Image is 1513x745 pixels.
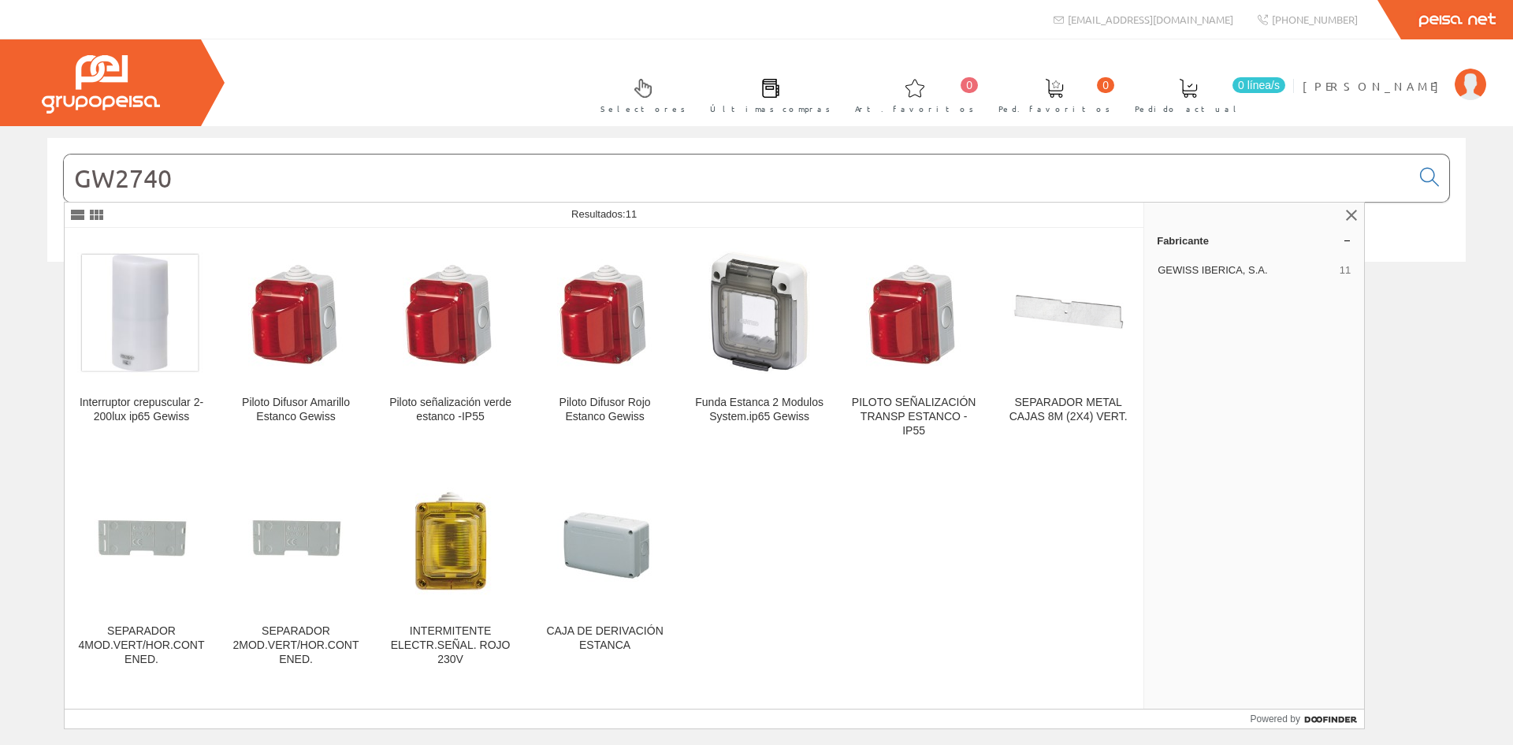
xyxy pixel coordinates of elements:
[1340,263,1351,278] span: 11
[65,229,218,456] a: Interruptor crepuscular 2-200lux ip65 Gewiss Interruptor crepuscular 2-200lux ip65 Gewiss
[528,229,682,456] a: Piloto Difusor Rojo Estanco Gewiss Piloto Difusor Rojo Estanco Gewiss
[77,396,206,424] div: Interruptor crepuscular 2-200lux ip65 Gewiss
[232,624,360,667] div: SEPARADOR 2MOD.VERT/HOR.CONTENED.
[386,624,515,667] div: INTERMITENTE ELECTR.SEÑAL. ROJO 230V
[541,624,669,653] div: CAJA DE DERIVACIÓN ESTANCA
[374,229,527,456] a: Piloto señalización verde estanco -IP55 Piloto señalización verde estanco -IP55
[42,55,160,114] img: Grupo Peisa
[695,396,823,424] div: Funda Estanca 2 Modulos System.ip65 Gewiss
[1144,228,1364,253] a: Fabricante
[1272,13,1358,26] span: [PHONE_NUMBER]
[991,229,1145,456] a: SEPARADOR METAL CAJAS 8M (2X4) VERT. SEPARADOR METAL CAJAS 8M (2X4) VERT.
[585,65,693,123] a: Selectores
[77,624,206,667] div: SEPARADOR 4MOD.VERT/HOR.CONTENED.
[248,481,344,601] img: SEPARADOR 2MOD.VERT/HOR.CONTENED.
[77,248,206,377] img: Interruptor crepuscular 2-200lux ip65 Gewiss
[557,481,653,601] img: CAJA DE DERIVACIÓN ESTANCA
[374,457,527,685] a: INTERMITENTE ELECTR.SEÑAL. ROJO 230V INTERMITENTE ELECTR.SEÑAL. ROJO 230V
[1004,396,1132,424] div: SEPARADOR METAL CAJAS 8M (2X4) VERT.
[248,252,344,372] img: Piloto Difusor Amarillo Estanco Gewiss
[694,65,838,123] a: Últimas compras
[47,281,1466,295] div: © Grupo Peisa
[557,252,653,372] img: Piloto Difusor Rojo Estanco Gewiss
[710,101,831,117] span: Últimas compras
[866,252,962,372] img: PILOTO SEÑALIZACIÓN TRANSP ESTANCO -IP55
[403,252,499,372] img: Piloto señalización verde estanco -IP55
[219,457,373,685] a: SEPARADOR 2MOD.VERT/HOR.CONTENED. SEPARADOR 2MOD.VERT/HOR.CONTENED.
[1303,78,1447,94] span: [PERSON_NAME]
[541,396,669,424] div: Piloto Difusor Rojo Estanco Gewiss
[219,229,373,456] a: Piloto Difusor Amarillo Estanco Gewiss Piloto Difusor Amarillo Estanco Gewiss
[695,248,823,376] img: Funda Estanca 2 Modulos System.ip65 Gewiss
[1232,77,1285,93] span: 0 línea/s
[998,101,1110,117] span: Ped. favoritos
[961,77,978,93] span: 0
[1012,241,1125,383] img: SEPARADOR METAL CAJAS 8M (2X4) VERT.
[837,229,991,456] a: PILOTO SEÑALIZACIÓN TRANSP ESTANCO -IP55 PILOTO SEÑALIZACIÓN TRANSP ESTANCO -IP55
[600,101,686,117] span: Selectores
[626,208,637,220] span: 11
[94,481,190,601] img: SEPARADOR 4MOD.VERT/HOR.CONTENED.
[64,155,1411,202] input: Buscar...
[528,457,682,685] a: CAJA DE DERIVACIÓN ESTANCA CAJA DE DERIVACIÓN ESTANCA
[682,229,836,456] a: Funda Estanca 2 Modulos System.ip65 Gewiss Funda Estanca 2 Modulos System.ip65 Gewiss
[1303,65,1486,80] a: [PERSON_NAME]
[849,396,978,438] div: PILOTO SEÑALIZACIÓN TRANSP ESTANCO -IP55
[1097,77,1114,93] span: 0
[1251,712,1300,726] span: Powered by
[855,101,974,117] span: Art. favoritos
[65,457,218,685] a: SEPARADOR 4MOD.VERT/HOR.CONTENED. SEPARADOR 4MOD.VERT/HOR.CONTENED.
[571,208,637,220] span: Resultados:
[1068,13,1233,26] span: [EMAIL_ADDRESS][DOMAIN_NAME]
[1158,263,1333,278] span: GEWISS IBERICA, S.A.
[403,481,499,601] img: INTERMITENTE ELECTR.SEÑAL. ROJO 230V
[1251,710,1365,728] a: Powered by
[386,396,515,424] div: Piloto señalización verde estanco -IP55
[1135,101,1242,117] span: Pedido actual
[232,396,360,424] div: Piloto Difusor Amarillo Estanco Gewiss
